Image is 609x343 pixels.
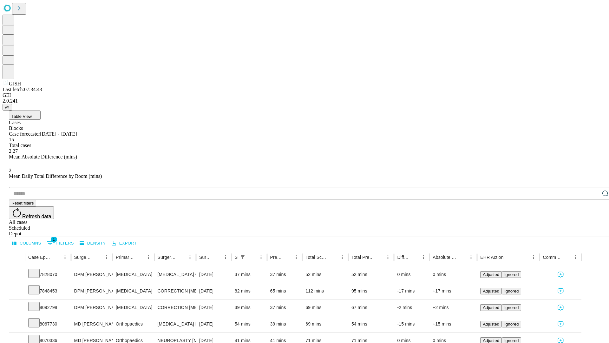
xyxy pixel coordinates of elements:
[158,283,193,299] div: CORRECTION [MEDICAL_DATA], RESECTION [MEDICAL_DATA] BASE
[504,253,513,262] button: Sort
[483,272,499,277] span: Adjusted
[480,321,502,327] button: Adjusted
[562,253,571,262] button: Sort
[248,253,257,262] button: Sort
[12,286,22,297] button: Expand
[9,81,21,86] span: GJSH
[238,253,247,262] div: 1 active filter
[3,104,12,111] button: @
[351,255,374,260] div: Total Predicted Duration
[502,271,521,278] button: Ignored
[397,316,426,332] div: -15 mins
[397,299,426,316] div: -2 mins
[158,316,193,332] div: [MEDICAL_DATA] RELEASE
[22,214,51,219] span: Refresh data
[199,299,228,316] div: [DATE]
[270,316,299,332] div: 39 mins
[10,239,43,248] button: Select columns
[158,266,193,283] div: [MEDICAL_DATA] COMPLETE EXCISION 5TH [MEDICAL_DATA] HEAD
[116,266,151,283] div: [MEDICAL_DATA]
[270,299,299,316] div: 37 mins
[212,253,221,262] button: Sort
[9,131,40,137] span: Case forecaster
[433,266,474,283] div: 0 mins
[480,288,502,294] button: Adjusted
[433,255,457,260] div: Absolute Difference
[235,316,264,332] div: 54 mins
[9,206,54,219] button: Refresh data
[45,238,75,248] button: Show filters
[74,255,93,260] div: Surgeon Name
[543,255,561,260] div: Comments
[51,236,57,243] span: 1
[40,131,77,137] span: [DATE] - [DATE]
[28,299,68,316] div: 8092798
[270,255,283,260] div: Predicted In Room Duration
[102,253,111,262] button: Menu
[458,253,467,262] button: Sort
[158,255,176,260] div: Surgery Name
[483,338,499,343] span: Adjusted
[12,319,22,330] button: Expand
[3,87,42,92] span: Last fetch: 07:34:43
[11,201,34,205] span: Reset filters
[116,255,134,260] div: Primary Service
[283,253,292,262] button: Sort
[116,316,151,332] div: Orthopaedics
[504,322,519,326] span: Ignored
[199,283,228,299] div: [DATE]
[480,255,503,260] div: EHR Action
[199,316,228,332] div: [DATE]
[504,272,519,277] span: Ignored
[383,253,392,262] button: Menu
[9,200,36,206] button: Reset filters
[28,283,68,299] div: 7848453
[305,283,345,299] div: 112 mins
[305,255,328,260] div: Total Scheduled Duration
[28,255,51,260] div: Case Epic Id
[238,253,247,262] button: Show filters
[186,253,194,262] button: Menu
[292,253,301,262] button: Menu
[480,271,502,278] button: Adjusted
[305,299,345,316] div: 69 mins
[28,266,68,283] div: 7828070
[177,253,186,262] button: Sort
[257,253,265,262] button: Menu
[116,299,151,316] div: [MEDICAL_DATA]
[480,304,502,311] button: Adjusted
[305,316,345,332] div: 69 mins
[74,283,109,299] div: DPM [PERSON_NAME] [PERSON_NAME]
[502,321,521,327] button: Ignored
[433,299,474,316] div: +2 mins
[351,299,391,316] div: 67 mins
[199,255,212,260] div: Surgery Date
[199,266,228,283] div: [DATE]
[9,154,77,159] span: Mean Absolute Difference (mins)
[351,266,391,283] div: 52 mins
[3,92,606,98] div: GEI
[135,253,144,262] button: Sort
[338,253,347,262] button: Menu
[61,253,69,262] button: Menu
[3,98,606,104] div: 2.0.241
[28,316,68,332] div: 8067730
[305,266,345,283] div: 52 mins
[504,338,519,343] span: Ignored
[483,322,499,326] span: Adjusted
[397,283,426,299] div: -17 mins
[9,143,31,148] span: Total cases
[110,239,138,248] button: Export
[397,255,409,260] div: Difference
[11,114,32,119] span: Table View
[12,269,22,280] button: Expand
[9,148,18,154] span: 2.27
[329,253,338,262] button: Sort
[9,168,11,173] span: 2
[571,253,580,262] button: Menu
[9,173,102,179] span: Mean Daily Total Difference by Room (mins)
[221,253,230,262] button: Menu
[529,253,538,262] button: Menu
[483,305,499,310] span: Adjusted
[433,316,474,332] div: +15 mins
